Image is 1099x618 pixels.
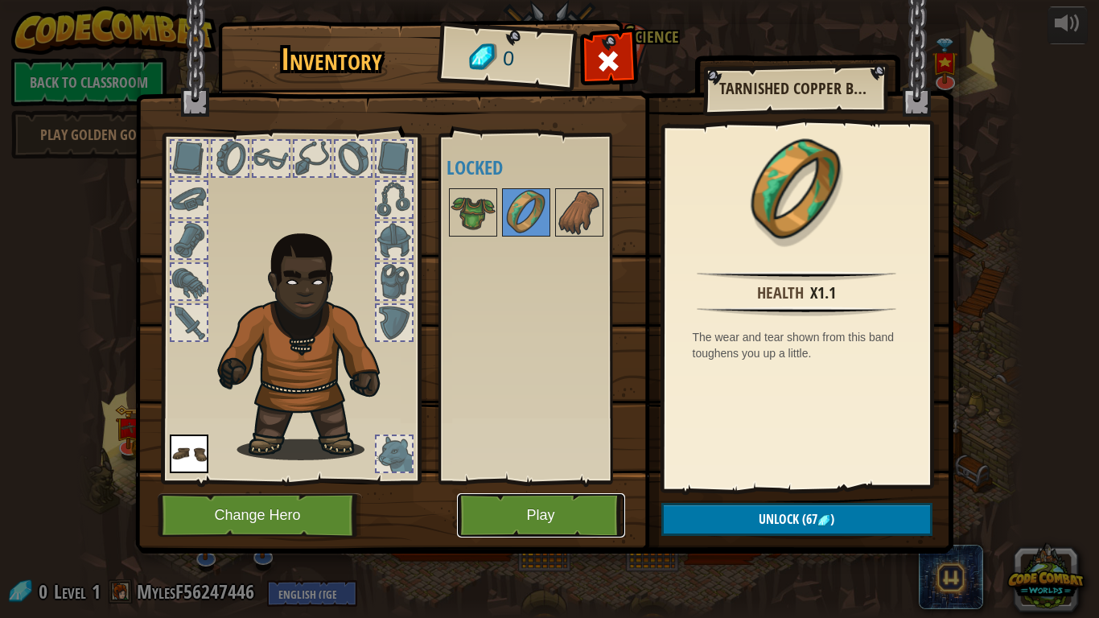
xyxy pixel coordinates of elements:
h1: Inventory [229,43,434,76]
div: x1.1 [810,282,836,305]
button: Change Hero [158,493,362,538]
img: portrait.png [744,138,849,243]
span: ) [830,510,834,528]
img: Gordon_Stalwart_Hair.png [210,225,409,460]
div: The wear and tear shown from this band toughens you up a little. [693,329,909,361]
img: portrait.png [451,190,496,235]
button: Play [457,493,625,538]
span: (67 [799,510,817,528]
img: gem.png [817,514,830,527]
img: portrait.png [504,190,549,235]
span: 0 [501,44,515,74]
h4: Locked [447,157,636,178]
span: Unlock [759,510,799,528]
button: Unlock(67) [661,503,932,536]
img: portrait.png [557,190,602,235]
img: portrait.png [170,435,208,473]
img: hr.png [697,307,895,316]
h2: Tarnished Copper Band [719,80,871,97]
img: hr.png [697,271,895,281]
div: Health [757,282,804,305]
